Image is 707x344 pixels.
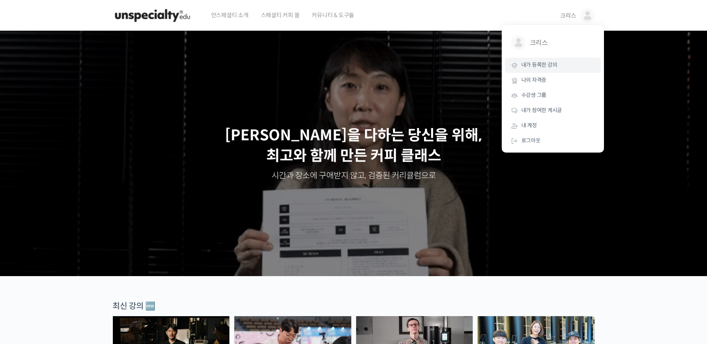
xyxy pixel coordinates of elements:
[521,61,557,68] span: 내가 등록한 강의
[505,88,601,103] a: 수강생 그룹
[75,272,85,279] span: 대화
[505,58,601,73] a: 내가 등록한 강의
[521,107,562,114] span: 내가 참여한 게시글
[521,122,537,129] span: 내 계정
[505,73,601,88] a: 나의 자격증
[521,92,547,99] span: 수강생 그룹
[521,137,541,144] span: 로그아웃
[126,272,136,278] span: 설정
[505,103,601,118] a: 내가 참여한 게시글
[2,259,54,280] a: 홈
[530,35,590,51] span: 크리스
[505,118,601,133] a: 내 계정
[26,272,31,278] span: 홈
[560,12,576,19] span: 크리스
[505,29,601,58] a: 크리스
[505,133,601,148] a: 로그아웃
[521,76,547,83] span: 나의 자격증
[54,259,105,280] a: 대화
[112,301,595,312] div: 최신 강의 🆕
[105,259,157,280] a: 설정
